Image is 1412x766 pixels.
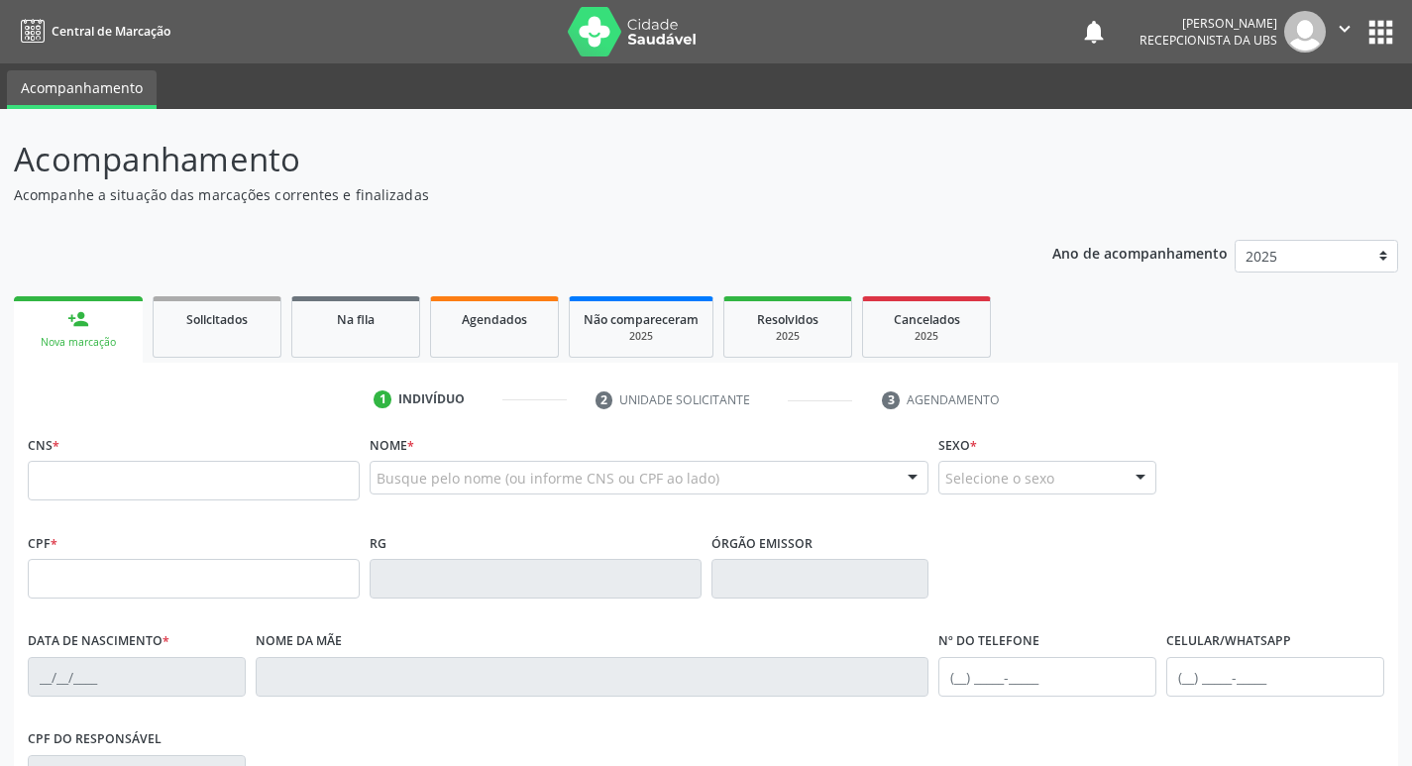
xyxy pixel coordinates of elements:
[370,528,386,559] label: RG
[370,430,414,461] label: Nome
[1334,18,1356,40] i: 
[938,626,1039,657] label: Nº do Telefone
[938,430,977,461] label: Sexo
[7,70,157,109] a: Acompanhamento
[28,430,59,461] label: CNS
[1080,18,1108,46] button: notifications
[1284,11,1326,53] img: img
[28,626,169,657] label: Data de nascimento
[28,528,57,559] label: CPF
[1140,32,1277,49] span: Recepcionista da UBS
[1166,626,1291,657] label: Celular/WhatsApp
[757,311,818,328] span: Resolvidos
[186,311,248,328] span: Solicitados
[1052,240,1228,265] p: Ano de acompanhamento
[28,724,162,755] label: CPF do responsável
[1326,11,1363,53] button: 
[1363,15,1398,50] button: apps
[462,311,527,328] span: Agendados
[377,468,719,489] span: Busque pelo nome (ou informe CNS ou CPF ao lado)
[738,329,837,344] div: 2025
[945,468,1054,489] span: Selecione o sexo
[398,390,465,408] div: Indivíduo
[1166,657,1384,697] input: (__) _____-_____
[28,657,246,697] input: __/__/____
[67,308,89,330] div: person_add
[14,135,983,184] p: Acompanhamento
[374,390,391,408] div: 1
[52,23,170,40] span: Central de Marcação
[938,657,1156,697] input: (__) _____-_____
[584,311,699,328] span: Não compareceram
[711,528,813,559] label: Órgão emissor
[1140,15,1277,32] div: [PERSON_NAME]
[877,329,976,344] div: 2025
[14,184,983,205] p: Acompanhe a situação das marcações correntes e finalizadas
[256,626,342,657] label: Nome da mãe
[28,335,129,350] div: Nova marcação
[14,15,170,48] a: Central de Marcação
[584,329,699,344] div: 2025
[337,311,375,328] span: Na fila
[894,311,960,328] span: Cancelados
